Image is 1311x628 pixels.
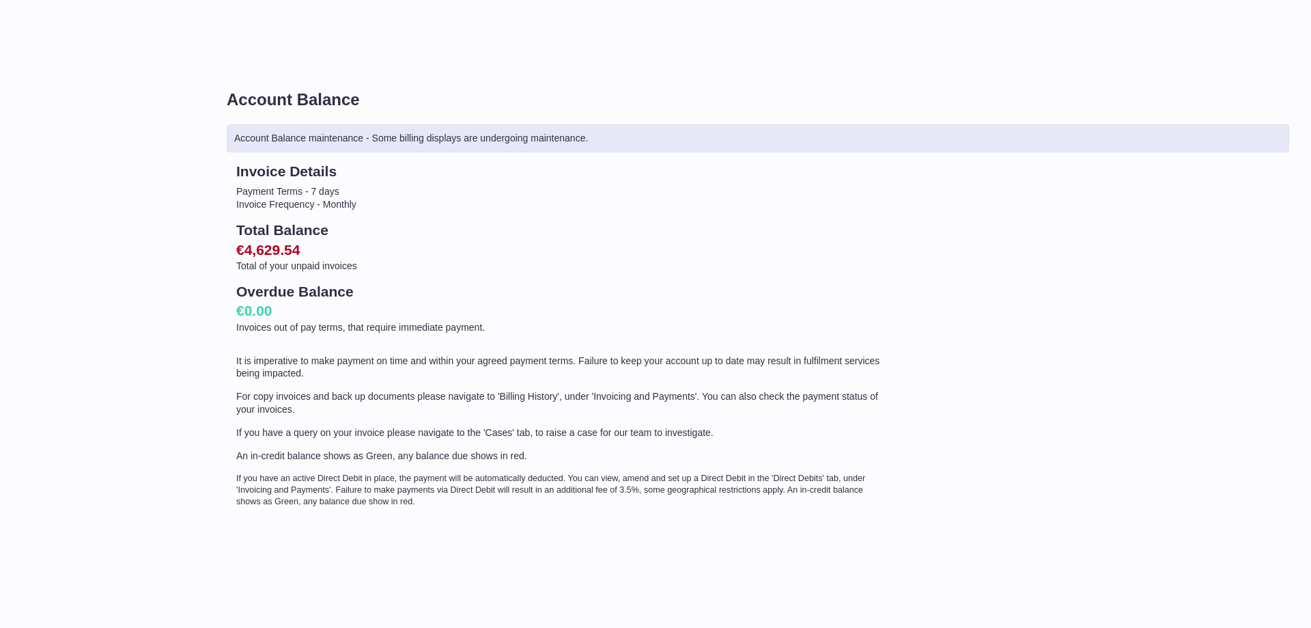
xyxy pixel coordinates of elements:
[236,162,886,181] h2: Invoice Details
[227,89,1289,111] h1: Account Balance
[236,450,886,463] p: An in-credit balance shows as Green, any balance due shows in red.
[236,185,886,198] li: Payment Terms - 7 days
[236,355,886,381] p: It is imperative to make payment on time and within your agreed payment terms. Failure to keep yo...
[236,321,886,334] p: Invoices out of pay terms, that require immediate payment.
[236,282,886,301] h2: Overdue Balance
[236,260,886,273] p: Total of your unpaid invoices
[236,221,886,240] h2: Total Balance
[236,426,886,439] p: If you have a query on your invoice please navigate to the 'Cases' tab, to raise a case for our t...
[236,301,886,320] h2: €0.00
[236,198,886,211] li: Invoice Frequency - Monthly
[236,390,886,416] p: For copy invoices and back up documents please navigate to 'Billing History', under 'Invoicing an...
[236,241,886,260] h2: €4,629.54
[227,124,1289,152] div: Account Balance maintenance - Some billing displays are undergoing maintenance.
[236,473,886,508] p: If you have an active Direct Debit in place, the payment will be automatically deducted. You can ...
